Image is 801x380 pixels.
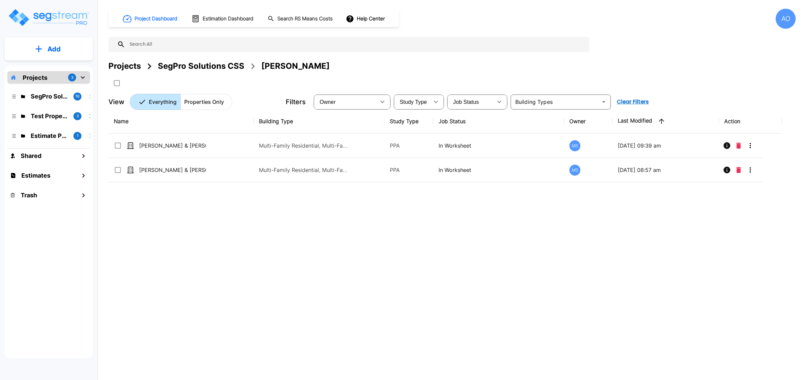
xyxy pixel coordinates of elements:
p: PPA [390,142,428,150]
input: Building Types [513,97,598,107]
p: Estimate Property [31,131,68,140]
div: MS [569,140,580,151]
div: [PERSON_NAME] [261,60,330,72]
p: [DATE] 09:39 am [618,142,714,150]
button: Info [720,139,734,152]
button: Add [5,39,93,59]
p: Properties Only [184,98,224,106]
p: Projects [23,73,47,82]
p: 3 [76,113,79,119]
p: 3 [71,75,73,80]
button: Search RS Means Costs [265,12,336,25]
h1: Shared [21,151,41,160]
div: SegPro Solutions CSS [158,60,244,72]
p: [DATE] 08:57 am [618,166,714,174]
span: Job Status [453,99,479,105]
p: 1 [77,133,78,139]
h1: Project Dashboard [135,15,177,23]
input: Search All [125,37,586,52]
th: Study Type [384,109,433,134]
p: PPA [390,166,428,174]
p: SegPro Solutions CSS [31,92,68,101]
button: Delete [734,139,744,152]
div: Platform [130,94,232,110]
button: Estimation Dashboard [189,12,257,26]
button: Help Center [344,12,387,25]
button: Project Dashboard [120,11,181,26]
th: Name [108,109,254,134]
h1: Estimation Dashboard [203,15,253,23]
h1: Trash [21,191,37,200]
p: Filters [286,97,306,107]
div: Select [449,92,493,111]
button: More-Options [744,139,757,152]
button: Delete [734,163,744,177]
p: Multi-Family Residential, Multi-Family Residential Site [259,166,349,174]
p: [PERSON_NAME] & [PERSON_NAME] - [STREET_ADDRESS][PERSON_NAME] [139,142,206,150]
div: AO [776,9,796,29]
button: Everything [130,94,181,110]
th: Owner [564,109,612,134]
p: In Worksheet [439,166,559,174]
span: Owner [320,99,336,105]
button: SelectAll [110,76,123,90]
h1: Estimates [21,171,50,180]
button: Open [599,97,608,107]
p: Test Property Folder [31,112,68,121]
th: Action [719,109,782,134]
div: MS [569,165,580,176]
div: Projects [108,60,141,72]
p: Multi-Family Residential, Multi-Family Residential Site [259,142,349,150]
p: Add [47,44,61,54]
h1: Search RS Means Costs [277,15,333,23]
p: [PERSON_NAME] & [PERSON_NAME] - [STREET_ADDRESS][PERSON_NAME] [139,166,206,174]
p: View [108,97,124,107]
div: Select [395,92,429,111]
button: Properties Only [180,94,232,110]
th: Job Status [433,109,564,134]
button: Info [720,163,734,177]
img: Logo [8,8,89,27]
th: Building Type [254,109,384,134]
p: 10 [75,93,79,99]
span: Study Type [400,99,427,105]
p: In Worksheet [439,142,559,150]
button: Clear Filters [614,95,651,109]
p: Everything [149,98,177,106]
button: More-Options [744,163,757,177]
th: Last Modified [612,109,719,134]
div: Select [315,92,376,111]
